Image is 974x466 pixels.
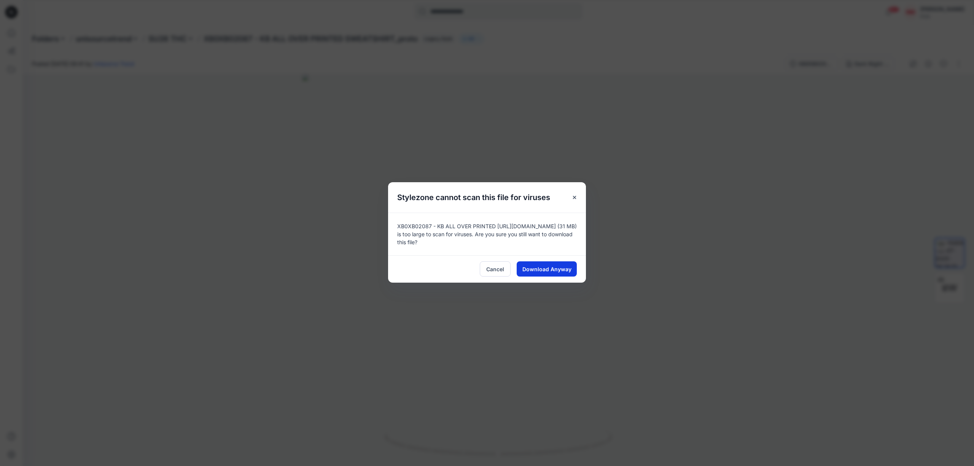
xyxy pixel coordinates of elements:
[480,261,511,277] button: Cancel
[522,265,571,273] span: Download Anyway
[388,213,586,255] div: XB0XB02087 - KB ALL OVER PRINTED [URL][DOMAIN_NAME] (31 MB) is too large to scan for viruses. Are...
[388,182,559,213] h5: Stylezone cannot scan this file for viruses
[517,261,577,277] button: Download Anyway
[486,265,504,273] span: Cancel
[568,191,581,204] button: Close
